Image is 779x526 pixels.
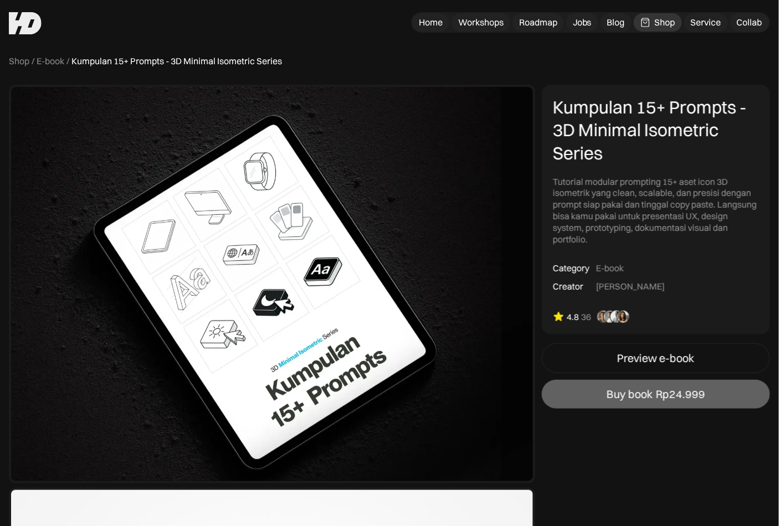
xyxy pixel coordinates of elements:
div: Category [553,262,590,274]
a: Shop [9,55,29,67]
div: Service [691,17,721,28]
div: / [32,55,34,67]
a: Buy bookRp24.999 [542,380,770,409]
a: Shop [634,13,682,32]
div: / [66,55,69,67]
div: Workshops [458,17,504,28]
div: Jobs [573,17,592,28]
a: Jobs [566,13,598,32]
div: E-book [596,262,624,274]
div: [PERSON_NAME] [596,281,665,292]
a: Blog [601,13,632,32]
div: Preview e-book [617,352,694,365]
a: Service [684,13,728,32]
div: Tutorial modular prompting 15+ aset icon 3D isometrik yang clean, scalable, dan presisi dengan pr... [553,176,759,245]
a: Collab [730,13,769,32]
a: Roadmap [512,13,564,32]
div: Kumpulan 15+ Prompts - 3D Minimal Isometric Series [71,55,282,67]
div: Home [419,17,443,28]
a: Home [412,13,449,32]
div: Creator [553,281,583,292]
a: E-book [37,55,64,67]
a: Preview e-book [542,343,770,373]
div: Roadmap [519,17,557,28]
div: Buy book [607,388,653,401]
div: Blog [607,17,625,28]
div: Kumpulan 15+ Prompts - 3D Minimal Isometric Series [553,96,759,165]
div: Shop [655,17,675,28]
div: 4.8 [567,311,579,323]
div: Rp24.999 [656,388,705,401]
a: Workshops [452,13,510,32]
div: Collab [737,17,762,28]
div: 36 [581,311,591,323]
